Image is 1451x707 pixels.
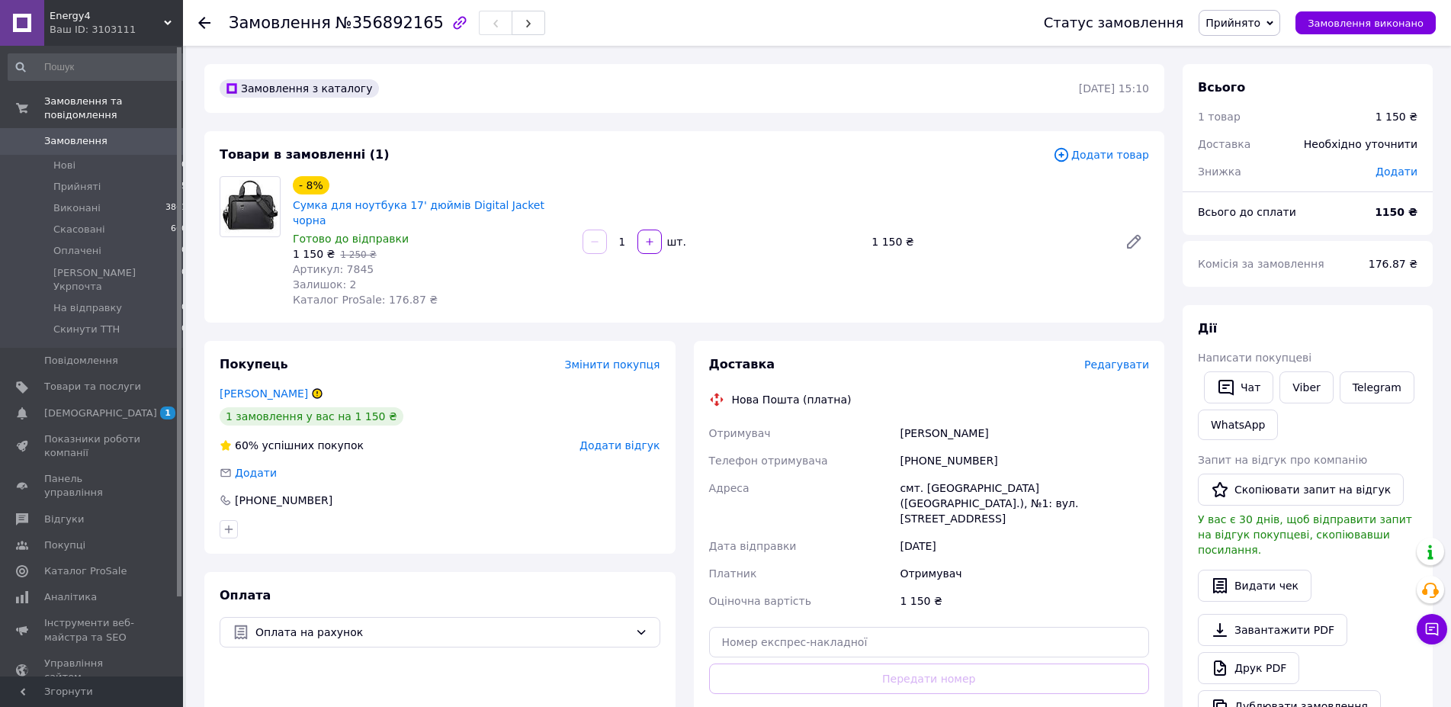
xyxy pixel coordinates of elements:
[1376,166,1417,178] span: Додати
[181,159,187,172] span: 0
[44,432,141,460] span: Показники роботи компанії
[220,180,280,233] img: Сумка для ноутбука 17' дюймів Digital Jacket чорна
[220,357,288,371] span: Покупець
[1198,321,1217,336] span: Дії
[1198,454,1367,466] span: Запит на відгук про компанію
[709,455,828,467] span: Телефон отримувача
[1198,570,1311,602] button: Видати чек
[897,419,1152,447] div: [PERSON_NAME]
[897,474,1152,532] div: смт. [GEOGRAPHIC_DATA] ([GEOGRAPHIC_DATA].), №1: вул. [STREET_ADDRESS]
[181,180,187,194] span: 5
[44,354,118,368] span: Повідомлення
[897,447,1152,474] div: [PHONE_NUMBER]
[1417,614,1447,644] button: Чат з покупцем
[235,467,277,479] span: Додати
[1375,206,1417,218] b: 1150 ₴
[44,134,108,148] span: Замовлення
[53,244,101,258] span: Оплачені
[44,380,141,394] span: Товари та послуги
[44,538,85,552] span: Покупці
[181,301,187,315] span: 0
[171,223,187,236] span: 660
[44,657,141,684] span: Управління сайтом
[44,616,141,644] span: Інструменти веб-майстра та SEO
[53,301,122,315] span: На відправку
[8,53,188,81] input: Пошук
[663,234,688,249] div: шт.
[1198,513,1412,556] span: У вас є 30 днів, щоб відправити запит на відгук покупцеві, скопіювавши посилання.
[897,532,1152,560] div: [DATE]
[293,263,374,275] span: Артикул: 7845
[728,392,856,407] div: Нова Пошта (платна)
[44,590,97,604] span: Аналітика
[50,9,164,23] span: Energy4
[709,357,775,371] span: Доставка
[293,278,357,291] span: Залишок: 2
[293,233,409,245] span: Готово до відправки
[1198,352,1311,364] span: Написати покупцеві
[44,472,141,500] span: Панель управління
[235,439,258,452] span: 60%
[1198,614,1347,646] a: Завантажити PDF
[53,223,105,236] span: Скасовані
[220,438,364,453] div: успішних покупок
[1376,109,1417,124] div: 1 150 ₴
[181,266,187,294] span: 0
[1044,15,1184,31] div: Статус замовлення
[579,439,660,452] span: Додати відгук
[897,560,1152,587] div: Отримувач
[897,587,1152,615] div: 1 150 ₴
[1198,80,1245,95] span: Всього
[44,513,84,526] span: Відгуки
[220,588,271,603] span: Оплата
[1295,127,1427,161] div: Необхідно уточнити
[1198,410,1278,440] a: WhatsApp
[44,564,127,578] span: Каталог ProSale
[1198,166,1241,178] span: Знижка
[1369,258,1417,270] span: 176.87 ₴
[1198,138,1250,150] span: Доставка
[181,323,187,336] span: 0
[1204,371,1273,403] button: Чат
[44,95,183,122] span: Замовлення та повідомлення
[1205,17,1260,29] span: Прийнято
[1198,652,1299,684] a: Друк PDF
[1198,111,1241,123] span: 1 товар
[1295,11,1436,34] button: Замовлення виконано
[709,427,771,439] span: Отримувач
[335,14,444,32] span: №356892165
[165,201,187,215] span: 3861
[1308,18,1424,29] span: Замовлення виконано
[233,493,334,508] div: [PHONE_NUMBER]
[160,407,175,419] span: 1
[293,294,438,306] span: Каталог ProSale: 176.87 ₴
[1084,358,1149,371] span: Редагувати
[865,231,1112,252] div: 1 150 ₴
[293,176,329,194] div: - 8%
[340,249,376,260] span: 1 250 ₴
[709,627,1150,657] input: Номер експрес-накладної
[53,323,120,336] span: Скинути ТТН
[44,407,157,420] span: [DEMOGRAPHIC_DATA]
[1053,146,1149,163] span: Додати товар
[709,482,750,494] span: Адреса
[181,244,187,258] span: 0
[565,358,660,371] span: Змінити покупця
[220,407,403,426] div: 1 замовлення у вас на 1 150 ₴
[50,23,183,37] div: Ваш ID: 3103111
[1340,371,1414,403] a: Telegram
[53,180,101,194] span: Прийняті
[1198,206,1296,218] span: Всього до сплати
[293,248,335,260] span: 1 150 ₴
[53,266,181,294] span: [PERSON_NAME] Укрпочта
[255,624,629,641] span: Оплата на рахунок
[709,567,757,580] span: Платник
[293,199,544,227] a: Сумка для ноутбука 17' дюймів Digital Jacket чорна
[53,159,75,172] span: Нові
[1119,227,1149,257] a: Редагувати
[709,540,797,552] span: Дата відправки
[1079,82,1149,95] time: [DATE] 15:10
[53,201,101,215] span: Виконані
[709,595,811,607] span: Оціночна вартість
[1198,258,1324,270] span: Комісія за замовлення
